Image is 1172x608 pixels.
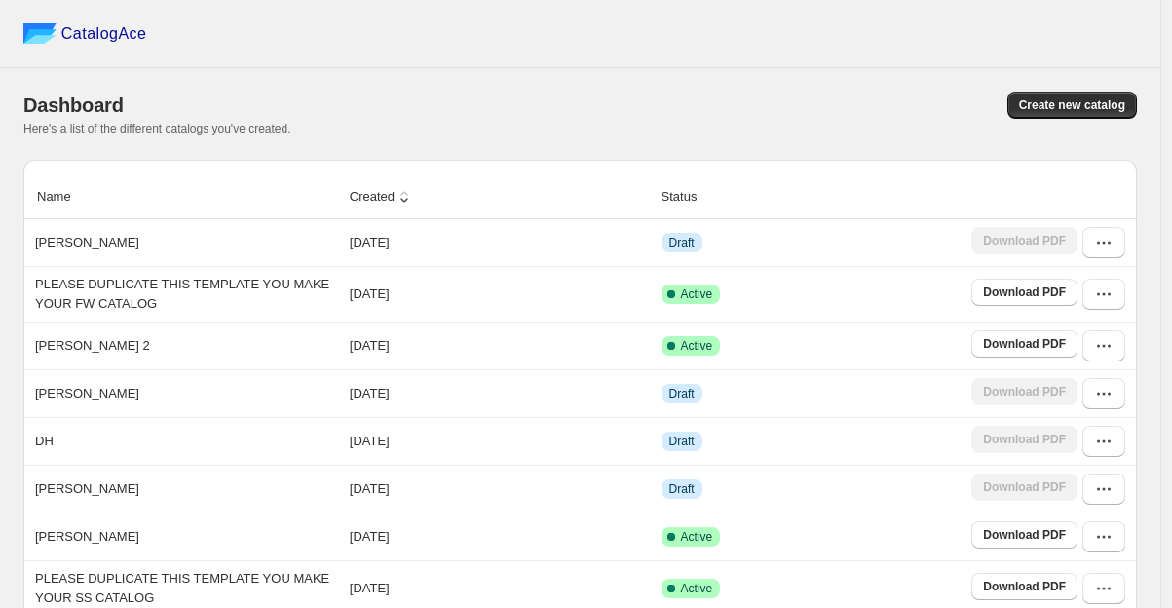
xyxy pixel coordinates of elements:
[983,527,1066,543] span: Download PDF
[344,322,656,369] td: [DATE]
[659,178,720,215] button: Status
[669,481,695,497] span: Draft
[344,513,656,560] td: [DATE]
[23,95,124,116] span: Dashboard
[681,338,713,354] span: Active
[669,386,695,401] span: Draft
[344,219,656,266] td: [DATE]
[35,432,54,451] p: DH
[681,529,713,545] span: Active
[35,275,346,314] p: PLEASE DUPLICATE THIS TEMPLATE YOU MAKE YOUR FW CATALOG
[983,336,1066,352] span: Download PDF
[681,286,713,302] span: Active
[347,178,417,215] button: Created
[971,521,1077,549] a: Download PDF
[35,527,139,547] p: [PERSON_NAME]
[344,465,656,513] td: [DATE]
[971,573,1077,600] a: Download PDF
[35,233,139,252] p: [PERSON_NAME]
[1007,92,1137,119] button: Create new catalog
[344,417,656,465] td: [DATE]
[983,579,1066,594] span: Download PDF
[34,178,94,215] button: Name
[971,330,1077,358] a: Download PDF
[1019,97,1125,113] span: Create new catalog
[344,369,656,417] td: [DATE]
[23,122,291,135] span: Here's a list of the different catalogs you've created.
[971,279,1077,306] a: Download PDF
[23,23,57,44] img: catalog ace
[35,336,150,356] p: [PERSON_NAME] 2
[669,235,695,250] span: Draft
[669,434,695,449] span: Draft
[35,479,139,499] p: [PERSON_NAME]
[61,24,147,44] span: CatalogAce
[344,266,656,322] td: [DATE]
[35,384,139,403] p: [PERSON_NAME]
[35,569,346,608] p: PLEASE DUPLICATE THIS TEMPLATE YOU MAKE YOUR SS CATALOG
[983,285,1066,300] span: Download PDF
[681,581,713,596] span: Active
